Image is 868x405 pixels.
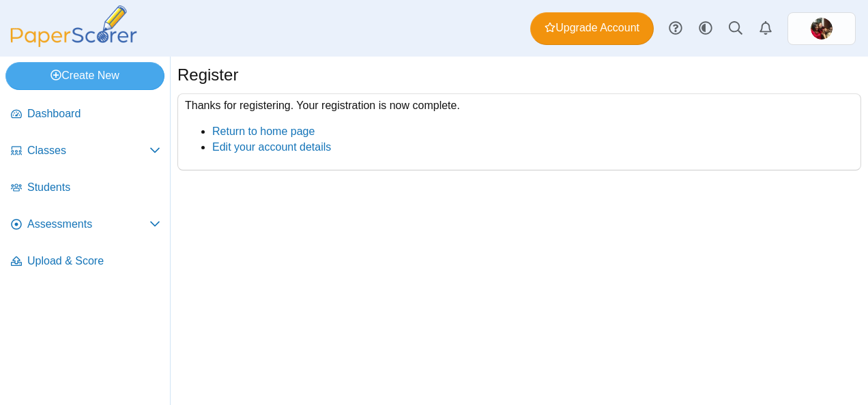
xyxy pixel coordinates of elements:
[5,37,142,49] a: PaperScorer
[27,143,149,158] span: Classes
[27,217,149,232] span: Assessments
[5,135,166,168] a: Classes
[5,172,166,205] a: Students
[5,62,164,89] a: Create New
[530,12,654,45] a: Upgrade Account
[5,5,142,47] img: PaperScorer
[27,180,160,195] span: Students
[811,18,833,40] span: Dorcas Coriano
[811,18,833,40] img: ps.KjptBIqaNsvR6t65
[787,12,856,45] a: ps.KjptBIqaNsvR6t65
[177,93,861,170] div: Thanks for registering. Your registration is now complete.
[5,245,166,278] a: Upload & Score
[27,106,160,121] span: Dashboard
[545,20,639,35] span: Upgrade Account
[5,98,166,131] a: Dashboard
[212,125,315,137] a: Return to home page
[5,209,166,241] a: Assessments
[212,141,331,153] a: Edit your account details
[751,14,781,44] a: Alerts
[27,254,160,269] span: Upload & Score
[177,63,238,87] h1: Register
